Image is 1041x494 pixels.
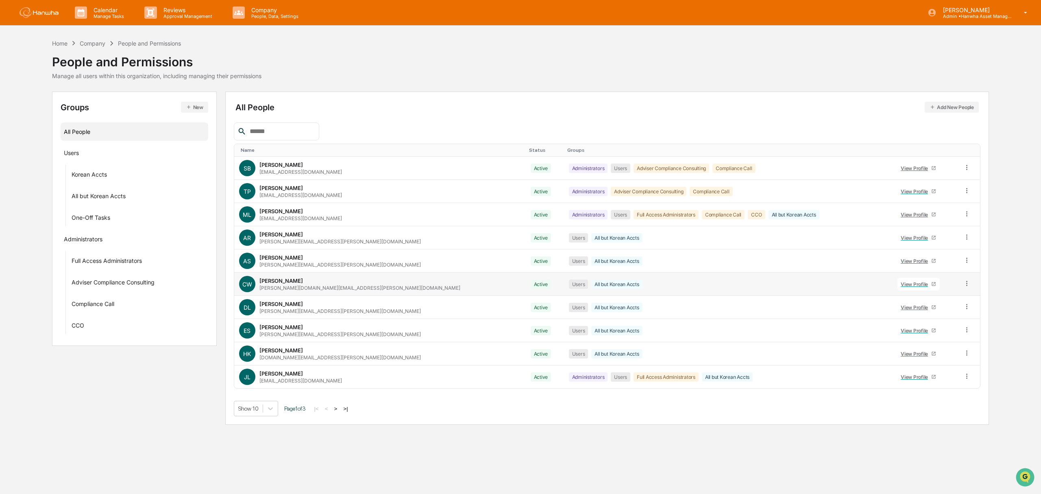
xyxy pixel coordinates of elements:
[569,210,608,219] div: Administrators
[64,236,102,245] div: Administrators
[531,210,551,219] div: Active
[5,100,56,114] a: 🖐️Preclearance
[897,232,940,244] a: View Profile
[8,63,23,77] img: 1746055101610-c473b297-6a78-478c-a979-82029cc54cd1
[61,102,208,113] div: Groups
[87,13,128,19] p: Manage Tasks
[531,233,551,243] div: Active
[259,301,303,307] div: [PERSON_NAME]
[634,210,699,219] div: Full Access Administrators
[181,102,208,113] button: New
[72,322,84,332] div: CCO
[259,324,303,330] div: [PERSON_NAME]
[244,374,250,380] span: JL
[341,405,350,412] button: >|
[8,17,148,31] p: How can we help?
[569,187,608,196] div: Administrators
[244,327,250,334] span: ES
[57,138,98,144] a: Powered byPylon
[896,147,955,153] div: Toggle SortBy
[901,374,931,380] div: View Profile
[259,208,303,214] div: [PERSON_NAME]
[259,262,421,268] div: [PERSON_NAME][EMAIL_ADDRESS][PERSON_NAME][DOMAIN_NAME]
[259,185,303,191] div: [PERSON_NAME]
[332,405,340,412] button: >
[259,378,342,384] div: [EMAIL_ADDRESS][DOMAIN_NAME]
[118,40,181,47] div: People and Permissions
[20,7,59,18] img: logo
[56,100,104,114] a: 🗄️Attestations
[634,164,709,173] div: Adviser Compliance Consulting
[702,372,753,382] div: All but Korean Accts
[569,326,588,335] div: Users
[611,372,630,382] div: Users
[901,212,931,218] div: View Profile
[52,48,261,69] div: People and Permissions
[157,7,216,13] p: Reviews
[72,300,114,310] div: Compliance Call
[531,303,551,312] div: Active
[322,405,331,412] button: <
[965,147,977,153] div: Toggle SortBy
[243,234,251,241] span: AR
[897,255,940,267] a: View Profile
[259,354,421,361] div: [DOMAIN_NAME][EMAIL_ADDRESS][PERSON_NAME][DOMAIN_NAME]
[259,370,303,377] div: [PERSON_NAME]
[72,171,107,181] div: Korean Accts
[936,7,1012,13] p: [PERSON_NAME]
[901,304,931,310] div: View Profile
[8,119,15,126] div: 🔎
[901,165,931,171] div: View Profile
[531,164,551,173] div: Active
[611,187,686,196] div: Adviser Compliance Consulting
[138,65,148,75] button: Start new chat
[569,349,588,358] div: Users
[531,187,551,196] div: Active
[284,405,306,412] span: Page 1 of 3
[243,211,251,218] span: ML
[925,102,979,113] button: Add New People
[243,350,251,357] span: HK
[611,210,630,219] div: Users
[1015,467,1037,489] iframe: Open customer support
[259,347,303,354] div: [PERSON_NAME]
[259,162,303,168] div: [PERSON_NAME]
[259,169,342,175] div: [EMAIL_ADDRESS][DOMAIN_NAME]
[591,349,642,358] div: All but Korean Accts
[901,235,931,241] div: View Profile
[259,278,303,284] div: [PERSON_NAME]
[72,257,142,267] div: Full Access Administrators
[72,192,126,202] div: All but Korean Accts
[243,258,251,264] span: AS
[245,7,303,13] p: Company
[244,304,251,311] span: DL
[897,324,940,337] a: View Profile
[64,125,205,138] div: All People
[87,7,128,13] p: Calendar
[748,210,765,219] div: CCO
[64,149,79,159] div: Users
[901,351,931,357] div: View Profile
[259,331,421,337] div: [PERSON_NAME][EMAIL_ADDRESS][PERSON_NAME][DOMAIN_NAME]
[8,104,15,110] div: 🖐️
[259,238,421,245] div: [PERSON_NAME][EMAIL_ADDRESS][PERSON_NAME][DOMAIN_NAME]
[16,103,52,111] span: Preclearance
[259,215,342,221] div: [EMAIL_ADDRESS][DOMAIN_NAME]
[157,13,216,19] p: Approval Management
[80,40,105,47] div: Company
[897,371,940,383] a: View Profile
[712,164,755,173] div: Compliance Call
[591,280,642,289] div: All but Korean Accts
[591,326,642,335] div: All but Korean Accts
[901,328,931,334] div: View Profile
[531,256,551,266] div: Active
[591,256,642,266] div: All but Korean Accts
[259,285,460,291] div: [PERSON_NAME][DOMAIN_NAME][EMAIL_ADDRESS][PERSON_NAME][DOMAIN_NAME]
[52,40,68,47] div: Home
[591,233,642,243] div: All but Korean Accts
[67,103,101,111] span: Attestations
[242,281,252,288] span: CW
[244,188,251,195] span: TP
